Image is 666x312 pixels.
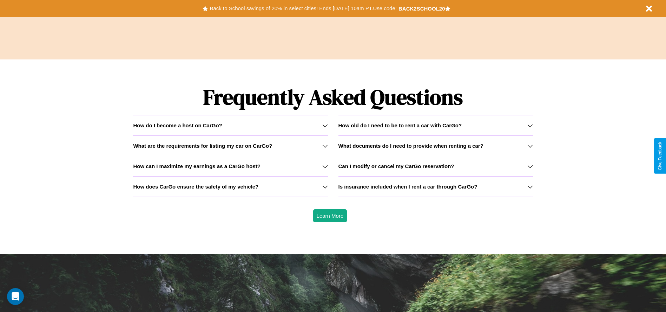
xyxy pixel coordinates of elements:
[313,209,347,222] button: Learn More
[7,288,24,305] div: Open Intercom Messenger
[133,122,222,128] h3: How do I become a host on CarGo?
[338,143,483,149] h3: What documents do I need to provide when renting a car?
[133,79,533,115] h1: Frequently Asked Questions
[338,163,454,169] h3: Can I modify or cancel my CarGo reservation?
[338,122,462,128] h3: How old do I need to be to rent a car with CarGo?
[133,163,261,169] h3: How can I maximize my earnings as a CarGo host?
[133,143,272,149] h3: What are the requirements for listing my car on CarGo?
[208,4,398,13] button: Back to School savings of 20% in select cities! Ends [DATE] 10am PT.Use code:
[398,6,445,12] b: BACK2SCHOOL20
[338,184,477,190] h3: Is insurance included when I rent a car through CarGo?
[658,142,662,170] div: Give Feedback
[133,184,258,190] h3: How does CarGo ensure the safety of my vehicle?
